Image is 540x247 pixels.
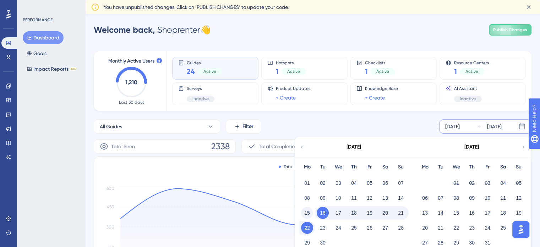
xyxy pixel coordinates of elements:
[481,177,493,189] button: 03
[346,163,362,171] div: Th
[466,192,478,204] button: 09
[23,47,51,60] button: Goals
[511,163,527,171] div: Su
[466,207,478,219] button: 16
[497,222,509,234] button: 25
[287,69,300,74] span: Active
[348,192,360,204] button: 11
[23,31,64,44] button: Dashboard
[301,177,313,189] button: 01
[513,177,525,189] button: 05
[365,86,398,91] span: Knowledge Base
[348,207,360,219] button: 18
[301,207,313,219] button: 15
[317,207,329,219] button: 16
[513,207,525,219] button: 19
[379,207,391,219] button: 20
[395,222,407,234] button: 28
[23,63,81,75] button: Impact ReportsBETA
[510,219,531,240] iframe: UserGuiding AI Assistant Launcher
[362,163,377,171] div: Fr
[332,222,344,234] button: 24
[379,177,391,189] button: 06
[464,143,479,151] div: [DATE]
[481,207,493,219] button: 17
[104,3,289,11] span: You have unpublished changes. Click on ‘PUBLISH CHANGES’ to update your code.
[242,122,253,131] span: Filter
[119,100,144,105] span: Last 30 days
[276,93,296,102] a: + Create
[187,60,222,65] span: Guides
[364,222,376,234] button: 26
[419,222,431,234] button: 20
[107,204,114,209] tspan: 450
[466,177,478,189] button: 02
[317,177,329,189] button: 02
[513,192,525,204] button: 12
[379,222,391,234] button: 27
[332,207,344,219] button: 17
[497,177,509,189] button: 04
[94,24,211,36] div: Shoprenter 👋
[481,192,493,204] button: 10
[487,122,502,131] div: [DATE]
[497,207,509,219] button: 18
[125,79,137,86] text: 1,210
[107,186,114,190] tspan: 600
[23,17,53,23] div: PERFORMANCE
[276,66,279,76] span: 1
[419,192,431,204] button: 06
[317,192,329,204] button: 09
[435,207,447,219] button: 14
[493,27,527,33] span: Publish Changes
[70,67,76,71] div: BETA
[435,192,447,204] button: 07
[379,192,391,204] button: 13
[276,86,310,91] span: Product Updates
[301,192,313,204] button: 08
[364,207,376,219] button: 19
[317,222,329,234] button: 23
[465,69,478,74] span: Active
[377,163,393,171] div: Sa
[454,66,457,76] span: 1
[203,69,216,74] span: Active
[395,207,407,219] button: 21
[301,222,313,234] button: 22
[489,24,531,36] button: Publish Changes
[331,163,346,171] div: We
[393,163,409,171] div: Su
[332,177,344,189] button: 03
[395,192,407,204] button: 14
[450,192,462,204] button: 08
[417,163,433,171] div: Mo
[365,93,385,102] a: + Create
[450,207,462,219] button: 15
[364,177,376,189] button: 05
[299,163,315,171] div: Mo
[454,60,489,65] span: Resource Centers
[187,66,195,76] span: 24
[466,222,478,234] button: 23
[259,142,298,151] span: Total Completion
[364,192,376,204] button: 12
[460,96,476,102] span: Inactive
[276,60,306,65] span: Hotspots
[94,119,220,134] button: All Guides
[450,177,462,189] button: 01
[211,141,230,152] span: 2338
[454,86,482,91] span: AI Assistant
[435,222,447,234] button: 21
[445,122,460,131] div: [DATE]
[481,222,493,234] button: 24
[497,192,509,204] button: 11
[17,2,44,10] span: Need Help?
[450,222,462,234] button: 22
[495,163,511,171] div: Sa
[464,163,480,171] div: Th
[332,192,344,204] button: 10
[365,66,368,76] span: 1
[448,163,464,171] div: We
